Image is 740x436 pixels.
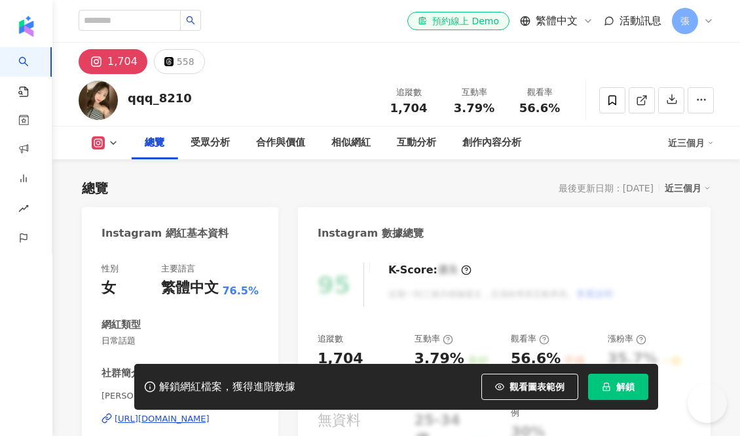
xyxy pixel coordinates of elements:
a: search [18,47,45,98]
a: 預約線上 Demo [407,12,509,30]
span: 觀看圖表範例 [509,382,564,392]
div: 追蹤數 [384,86,434,99]
div: K-Score : [388,263,472,277]
div: 互動率 [449,86,499,99]
div: 1,704 [107,52,138,71]
div: 主要語言 [161,263,195,275]
div: 解鎖網紅檔案，獲得進階數據 [159,380,295,394]
div: 近三個月 [668,132,714,153]
div: 觀看率 [511,333,549,345]
div: 繁體中文 [161,278,219,298]
div: 觀看率 [515,86,564,99]
span: 張 [680,14,690,28]
button: 1,704 [79,49,147,74]
div: Instagram 網紅基本資料 [102,226,229,241]
span: 活動訊息 [620,14,661,27]
span: search [186,16,195,25]
button: 解鎖 [588,374,648,400]
span: lock [602,382,611,391]
span: 56.6% [519,102,560,115]
span: 3.79% [454,102,494,115]
a: [URL][DOMAIN_NAME] [102,413,259,425]
div: [URL][DOMAIN_NAME] [115,413,210,425]
div: 總覽 [82,179,108,197]
div: 最後更新日期：[DATE] [559,183,654,193]
span: 解鎖 [616,382,635,392]
div: 558 [177,52,194,71]
img: logo icon [16,16,37,37]
button: 觀看圖表範例 [481,374,578,400]
span: 76.5% [222,284,259,298]
div: 漲粉率 [608,333,646,345]
img: KOL Avatar [79,81,118,120]
span: 繁體中文 [536,14,578,28]
div: 性別 [102,263,119,275]
div: 預約線上 Demo [418,14,499,28]
div: 追蹤數 [318,333,343,345]
div: 互動分析 [397,135,436,151]
div: 受眾分析 [191,135,230,151]
div: 網紅類型 [102,318,141,332]
div: 創作內容分析 [462,135,521,151]
div: 1,704 [318,349,363,369]
div: 無資料 [318,410,361,431]
div: qqq_8210 [128,90,192,106]
div: 合作與價值 [256,135,305,151]
button: 558 [154,49,205,74]
div: 總覽 [145,135,164,151]
div: 互動率 [415,333,453,345]
div: Instagram 數據總覽 [318,226,424,241]
span: 1,704 [390,101,428,115]
div: 近三個月 [665,180,711,197]
div: 相似網紅 [331,135,371,151]
div: 3.79% [415,349,464,369]
div: 女 [102,278,116,298]
span: 日常話題 [102,335,259,347]
div: 56.6% [511,349,561,369]
span: rise [18,195,29,225]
